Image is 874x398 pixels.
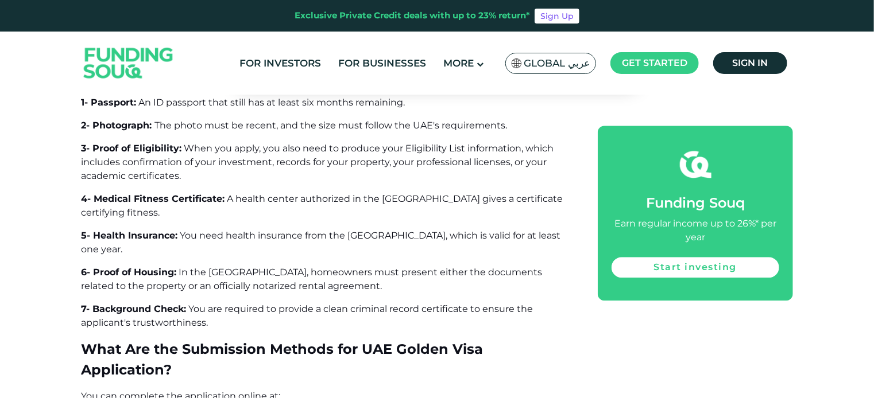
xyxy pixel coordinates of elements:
img: SA Flag [512,58,522,68]
span: 5- Health Insurance: [81,230,177,241]
div: Exclusive Private Credit deals with up to 23% return* [295,9,530,22]
span: 4- Medical Fitness Certificate: [81,193,225,204]
span: 3- Proof of Eligibility: [81,143,181,154]
a: For Investors [237,54,324,73]
span: 6- Proof of Housing: [81,267,176,278]
a: Sign in [713,52,787,74]
span: Get started [622,57,687,68]
a: Sign Up [535,9,579,24]
a: For Businesses [336,54,430,73]
span: When you apply, you also need to produce your Eligibility List information, which includes confir... [81,143,554,181]
span: 1- Passport: [81,97,136,108]
span: Sign in [733,57,768,68]
img: fsicon [680,149,711,181]
a: Start investing [612,257,779,278]
span: An ID passport that still has at least six months remaining. [138,97,405,108]
div: Earn regular income up to 26%* per year [612,217,779,245]
span: In the [GEOGRAPHIC_DATA], homeowners must present either the documents related to the property or... [81,267,542,291]
span: You need health insurance from the [GEOGRAPHIC_DATA], which is valid for at least one year. [81,230,560,255]
span: You are required to provide a clean criminal record certificate to ensure the applicant's trustwo... [81,303,533,328]
span: The photo must be recent, and the size must follow the UAE's requirements. [154,120,507,131]
img: Logo [72,34,185,92]
span: A health center authorized in the [GEOGRAPHIC_DATA] gives a certificate certifying fitness. [81,193,563,218]
span: 2- Photograph: [81,120,152,131]
span: What Are the Submission Methods for UAE Golden Visa Application? [81,341,483,378]
span: Funding Souq [646,195,745,212]
span: 7- Background Check: [81,303,186,314]
span: Global عربي [524,57,590,70]
span: More [444,57,474,69]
